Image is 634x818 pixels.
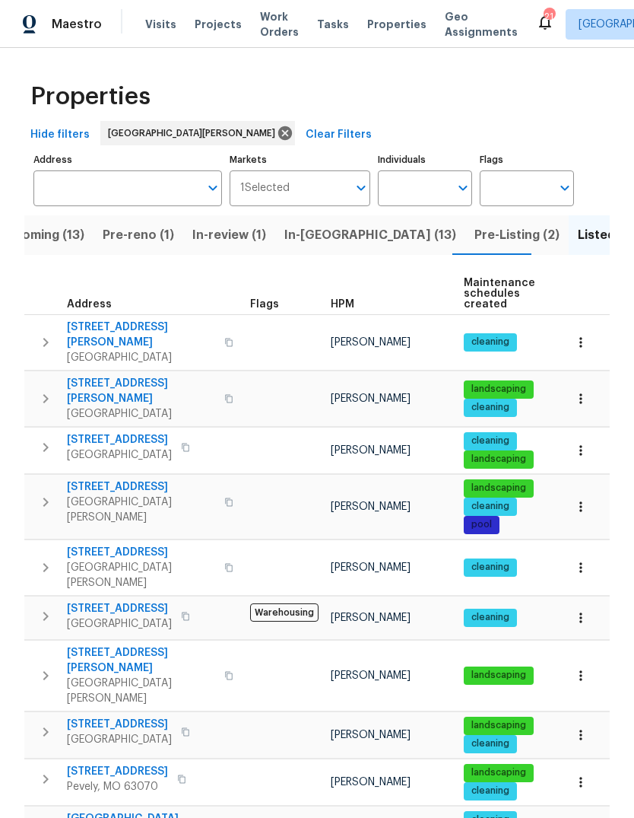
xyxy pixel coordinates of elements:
[260,9,299,40] span: Work Orders
[30,89,151,104] span: Properties
[350,177,372,199] button: Open
[300,121,378,149] button: Clear Filters
[465,719,532,732] span: landscaping
[331,501,411,512] span: [PERSON_NAME]
[284,224,456,246] span: In-[GEOGRAPHIC_DATA] (13)
[230,155,371,164] label: Markets
[331,730,411,740] span: [PERSON_NAME]
[452,177,474,199] button: Open
[67,616,172,632] span: [GEOGRAPHIC_DATA]
[331,613,411,623] span: [PERSON_NAME]
[67,545,215,560] span: [STREET_ADDRESS]
[103,224,174,246] span: Pre-reno (1)
[465,561,515,574] span: cleaning
[52,17,102,32] span: Maestro
[554,177,575,199] button: Open
[145,17,176,32] span: Visits
[67,732,172,747] span: [GEOGRAPHIC_DATA]
[331,393,411,404] span: [PERSON_NAME]
[67,764,168,779] span: [STREET_ADDRESS]
[464,278,535,310] span: Maintenance schedules created
[445,9,518,40] span: Geo Assignments
[202,177,223,199] button: Open
[67,299,112,310] span: Address
[30,126,90,145] span: Hide filters
[195,17,242,32] span: Projects
[331,562,411,573] span: [PERSON_NAME]
[24,121,96,149] button: Hide filters
[331,670,411,681] span: [PERSON_NAME]
[67,406,215,422] span: [GEOGRAPHIC_DATA]
[378,155,472,164] label: Individuals
[465,434,515,447] span: cleaning
[108,126,281,141] span: [GEOGRAPHIC_DATA][PERSON_NAME]
[465,401,515,414] span: cleaning
[67,495,215,525] span: [GEOGRAPHIC_DATA][PERSON_NAME]
[33,155,222,164] label: Address
[250,299,279,310] span: Flags
[465,611,515,624] span: cleaning
[465,669,532,682] span: landscaping
[465,336,515,349] span: cleaning
[67,320,215,350] span: [STREET_ADDRESS][PERSON_NAME]
[67,560,215,590] span: [GEOGRAPHIC_DATA][PERSON_NAME]
[331,299,354,310] span: HPM
[331,777,411,788] span: [PERSON_NAME]
[192,224,266,246] span: In-review (1)
[331,445,411,456] span: [PERSON_NAME]
[544,9,554,24] div: 21
[465,453,532,466] span: landscaping
[67,447,172,463] span: [GEOGRAPHIC_DATA]
[67,432,172,447] span: [STREET_ADDRESS]
[331,337,411,348] span: [PERSON_NAME]
[480,155,574,164] label: Flags
[67,717,172,732] span: [STREET_ADDRESS]
[465,766,532,779] span: landscaping
[67,350,215,365] span: [GEOGRAPHIC_DATA]
[67,479,215,495] span: [STREET_ADDRESS]
[465,737,515,750] span: cleaning
[465,518,498,531] span: pool
[465,383,532,396] span: landscaping
[67,645,215,676] span: [STREET_ADDRESS][PERSON_NAME]
[465,500,515,513] span: cleaning
[465,785,515,797] span: cleaning
[317,19,349,30] span: Tasks
[67,376,215,406] span: [STREET_ADDRESS][PERSON_NAME]
[306,126,372,145] span: Clear Filters
[67,601,172,616] span: [STREET_ADDRESS]
[474,224,560,246] span: Pre-Listing (2)
[465,482,532,495] span: landscaping
[250,603,319,622] span: Warehousing
[67,779,168,794] span: Pevely, MO 63070
[67,676,215,706] span: [GEOGRAPHIC_DATA][PERSON_NAME]
[100,121,295,145] div: [GEOGRAPHIC_DATA][PERSON_NAME]
[367,17,426,32] span: Properties
[240,182,290,195] span: 1 Selected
